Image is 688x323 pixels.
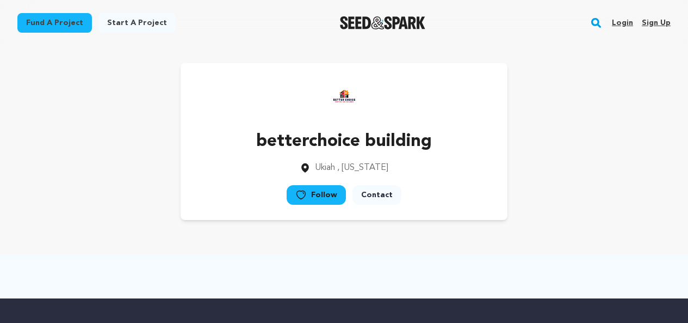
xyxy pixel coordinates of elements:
a: Fund a project [17,13,92,33]
a: Contact [352,185,401,205]
img: Seed&Spark Logo Dark Mode [340,16,425,29]
a: Sign up [642,14,671,32]
a: Start a project [98,13,176,33]
p: betterchoice building [256,129,432,155]
a: Seed&Spark Homepage [340,16,425,29]
span: , [US_STATE] [337,163,388,172]
span: Ukiah [315,163,335,172]
a: Follow [287,185,346,205]
img: https://seedandspark-static.s3.us-east-2.amazonaws.com/images/User/002/309/497/medium/9dc66c62654... [323,74,366,118]
a: Login [612,14,633,32]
